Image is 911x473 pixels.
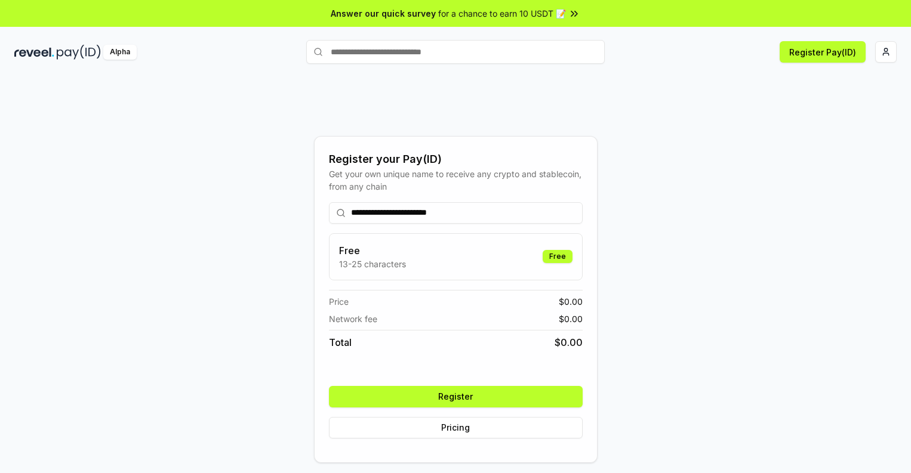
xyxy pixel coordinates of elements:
[780,41,866,63] button: Register Pay(ID)
[339,258,406,270] p: 13-25 characters
[14,45,54,60] img: reveel_dark
[329,386,583,407] button: Register
[331,7,436,20] span: Answer our quick survey
[339,243,406,258] h3: Free
[559,295,583,308] span: $ 0.00
[555,335,583,350] span: $ 0.00
[543,250,573,263] div: Free
[57,45,101,60] img: pay_id
[329,335,352,350] span: Total
[329,295,349,308] span: Price
[329,151,583,168] div: Register your Pay(ID)
[329,313,377,325] span: Network fee
[559,313,583,325] span: $ 0.00
[438,7,566,20] span: for a chance to earn 10 USDT 📝
[329,417,583,438] button: Pricing
[103,45,137,60] div: Alpha
[329,168,583,193] div: Get your own unique name to receive any crypto and stablecoin, from any chain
